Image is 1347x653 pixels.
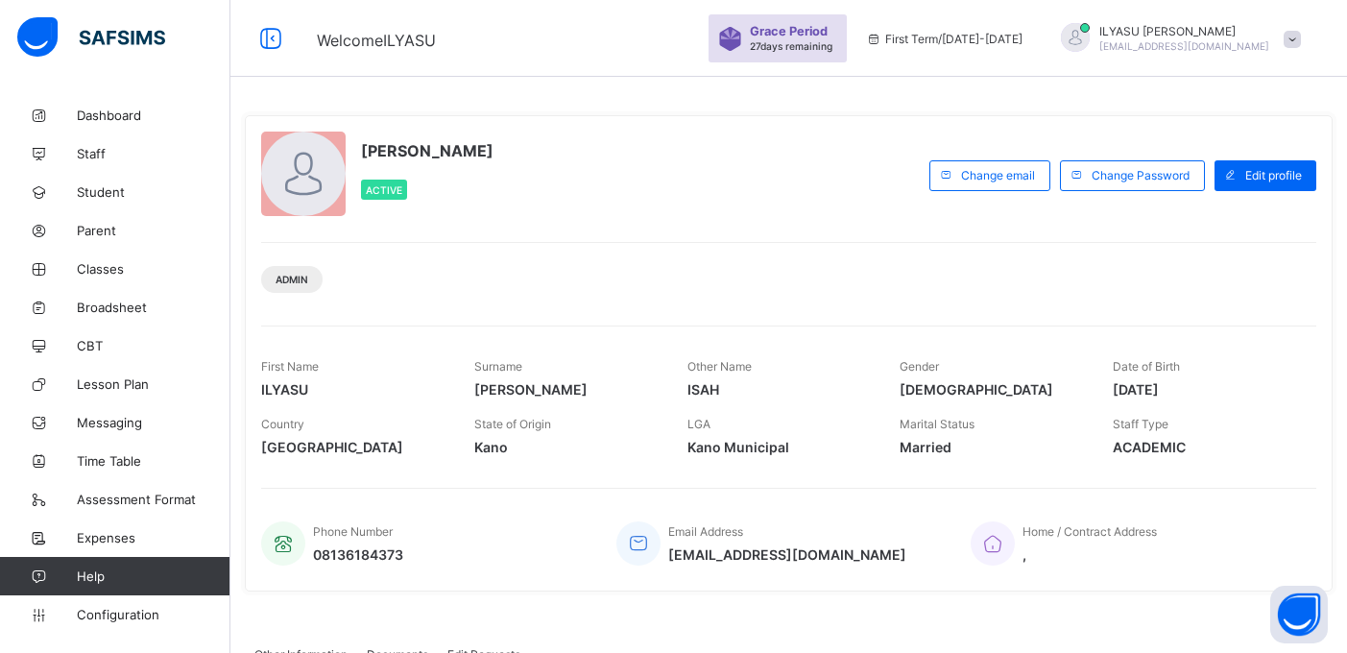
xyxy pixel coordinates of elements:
button: Open asap [1270,586,1328,643]
span: Married [900,439,1084,455]
span: Student [77,184,230,200]
span: Staff [77,146,230,161]
span: Broadsheet [77,300,230,315]
span: Surname [474,359,522,374]
span: First Name [261,359,319,374]
span: Other Name [687,359,752,374]
span: Configuration [77,607,229,622]
span: CBT [77,338,230,353]
img: sticker-purple.71386a28dfed39d6af7621340158ba97.svg [718,27,742,51]
span: Expenses [77,530,230,545]
div: ILYASUIBRAHIM [1042,23,1311,55]
span: [DEMOGRAPHIC_DATA] [900,381,1084,398]
span: Time Table [77,453,230,469]
span: Change email [961,168,1035,182]
img: safsims [17,17,165,58]
span: Date of Birth [1113,359,1180,374]
span: LGA [687,417,710,431]
span: Parent [77,223,230,238]
span: Admin [276,274,308,285]
span: [GEOGRAPHIC_DATA] [261,439,445,455]
span: Edit profile [1245,168,1302,182]
span: 08136184373 [313,546,403,563]
span: session/term information [866,32,1022,46]
span: , [1022,546,1157,563]
span: [EMAIL_ADDRESS][DOMAIN_NAME] [668,546,906,563]
span: [PERSON_NAME] [361,141,493,160]
span: State of Origin [474,417,551,431]
span: Change Password [1092,168,1190,182]
span: Marital Status [900,417,974,431]
span: ACADEMIC [1113,439,1297,455]
span: 27 days remaining [750,40,832,52]
span: ISAH [687,381,872,398]
span: Country [261,417,304,431]
span: Home / Contract Address [1022,524,1157,539]
span: Assessment Format [77,492,230,507]
span: Kano [474,439,659,455]
span: Welcome ILYASU [317,31,436,50]
span: Kano Municipal [687,439,872,455]
span: Gender [900,359,939,374]
span: [PERSON_NAME] [474,381,659,398]
span: ILYASU [PERSON_NAME] [1099,24,1269,38]
span: Help [77,568,229,584]
span: Grace Period [750,24,828,38]
span: Staff Type [1113,417,1168,431]
span: ILYASU [261,381,445,398]
span: Messaging [77,415,230,430]
span: Phone Number [313,524,393,539]
span: Classes [77,261,230,277]
span: Active [366,184,402,196]
span: Dashboard [77,108,230,123]
span: Lesson Plan [77,376,230,392]
span: Email Address [668,524,743,539]
span: [DATE] [1113,381,1297,398]
span: [EMAIL_ADDRESS][DOMAIN_NAME] [1099,40,1269,52]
